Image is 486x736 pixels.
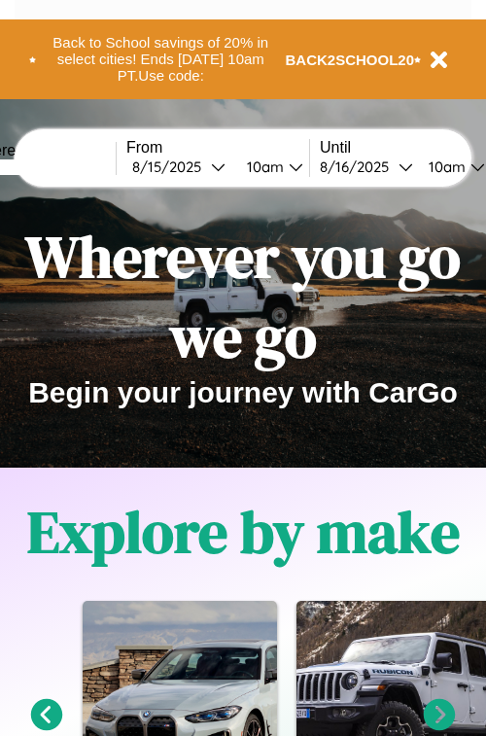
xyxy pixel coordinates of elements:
button: 10am [231,157,309,177]
div: 10am [419,158,470,176]
div: 8 / 15 / 2025 [132,158,211,176]
h1: Explore by make [27,492,460,572]
div: 8 / 16 / 2025 [320,158,399,176]
div: 10am [237,158,289,176]
button: Back to School savings of 20% in select cities! Ends [DATE] 10am PT.Use code: [36,29,286,89]
button: 8/15/2025 [126,157,231,177]
label: From [126,139,309,157]
b: BACK2SCHOOL20 [286,52,415,68]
